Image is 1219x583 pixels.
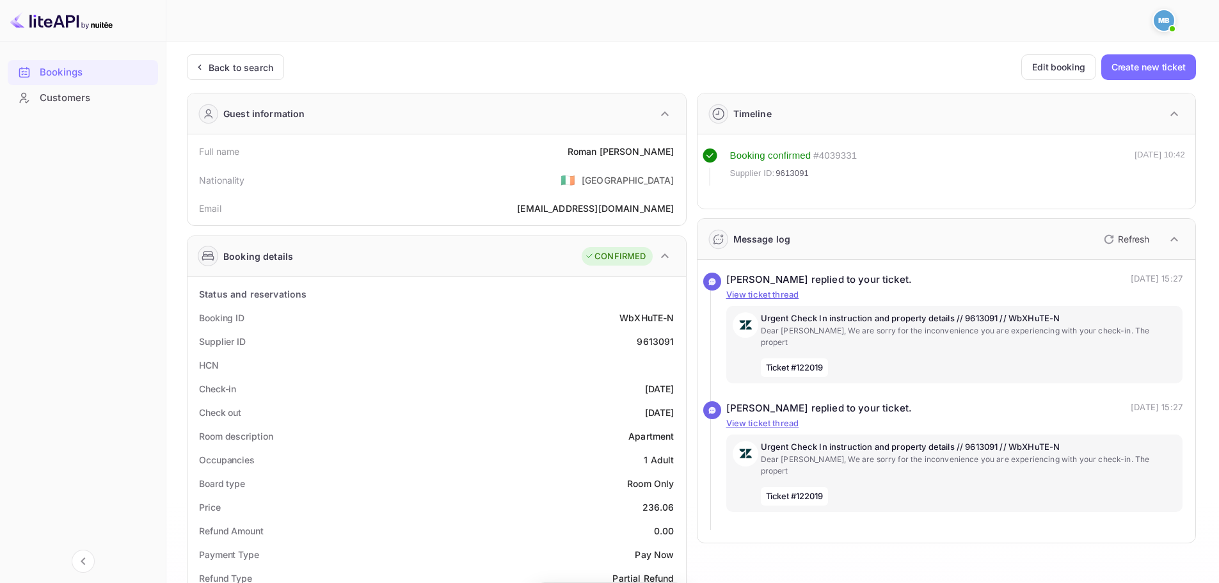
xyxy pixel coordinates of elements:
div: 0.00 [654,524,674,538]
div: Supplier ID [199,335,246,348]
div: [DATE] 10:42 [1135,148,1185,186]
a: Bookings [8,60,158,84]
div: Room Only [627,477,674,490]
div: [EMAIL_ADDRESS][DOMAIN_NAME] [517,202,674,215]
div: [PERSON_NAME] replied to your ticket. [726,273,912,287]
div: 1 Adult [644,453,674,467]
p: Dear [PERSON_NAME], We are sorry for the inconvenience you are experiencing with your check-in. T... [761,325,1177,348]
p: Refresh [1118,232,1149,246]
div: WbXHuTE-N [619,311,674,324]
div: Bookings [40,65,152,80]
div: Guest information [223,107,305,120]
div: Room description [199,429,273,443]
div: [DATE] [645,382,674,395]
div: # 4039331 [813,148,857,163]
div: Board type [199,477,245,490]
p: [DATE] 15:27 [1131,273,1183,287]
span: Supplier ID: [730,167,775,180]
div: Message log [733,232,791,246]
div: Booking confirmed [730,148,811,163]
div: CONFIRMED [585,250,646,263]
div: Bookings [8,60,158,85]
div: HCN [199,358,219,372]
div: Customers [40,91,152,106]
div: 236.06 [642,500,674,514]
button: Create new ticket [1101,54,1196,80]
span: United States [561,168,575,191]
div: Refund Amount [199,524,264,538]
span: 9613091 [776,167,809,180]
button: Refresh [1096,229,1154,250]
div: [PERSON_NAME] replied to your ticket. [726,401,912,416]
p: Urgent Check In instruction and property details // 9613091 // WbXHuTE-N [761,441,1177,454]
a: Customers [8,86,158,109]
img: Mohcine Belkhir [1154,10,1174,31]
span: Ticket #122019 [761,358,829,378]
div: Apartment [628,429,674,443]
img: LiteAPI logo [10,10,113,31]
div: Booking details [223,250,293,263]
div: Check out [199,406,241,419]
p: Urgent Check In instruction and property details // 9613091 // WbXHuTE-N [761,312,1177,325]
p: View ticket thread [726,417,1183,430]
span: Ticket #122019 [761,487,829,506]
div: Status and reservations [199,287,307,301]
div: Customers [8,86,158,111]
div: Booking ID [199,311,244,324]
div: Occupancies [199,453,255,467]
div: Payment Type [199,548,259,561]
div: [GEOGRAPHIC_DATA] [582,173,674,187]
button: Collapse navigation [72,550,95,573]
div: Full name [199,145,239,158]
div: Email [199,202,221,215]
div: Price [199,500,221,514]
button: Edit booking [1021,54,1096,80]
div: Back to search [209,61,273,74]
div: [DATE] [645,406,674,419]
p: Dear [PERSON_NAME], We are sorry for the inconvenience you are experiencing with your check-in. T... [761,454,1177,477]
p: View ticket thread [726,289,1183,301]
div: Nationality [199,173,245,187]
div: Timeline [733,107,772,120]
div: Roman [PERSON_NAME] [568,145,674,158]
div: Check-in [199,382,236,395]
img: AwvSTEc2VUhQAAAAAElFTkSuQmCC [733,441,758,467]
img: AwvSTEc2VUhQAAAAAElFTkSuQmCC [733,312,758,338]
div: 9613091 [637,335,674,348]
p: [DATE] 15:27 [1131,401,1183,416]
div: Pay Now [635,548,674,561]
